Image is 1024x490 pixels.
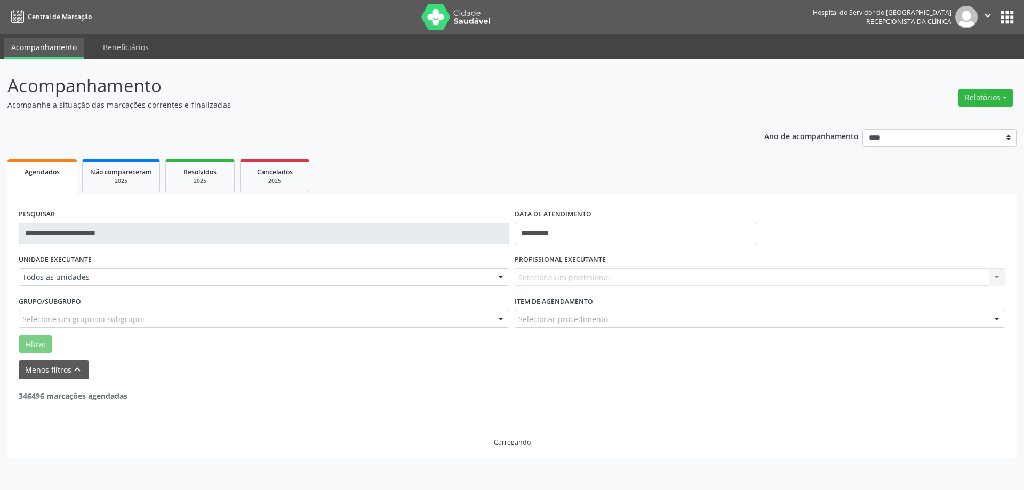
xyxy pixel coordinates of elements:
span: Todos as unidades [22,272,487,283]
div: Carregando [494,438,531,447]
span: Resolvidos [183,167,217,176]
p: Ano de acompanhamento [764,129,859,142]
label: UNIDADE EXECUTANTE [19,252,92,268]
span: Central de Marcação [28,12,92,21]
button: Menos filtroskeyboard_arrow_up [19,360,89,379]
button: Relatórios [958,89,1013,107]
a: Acompanhamento [4,38,84,59]
span: Recepcionista da clínica [866,17,951,26]
label: Grupo/Subgrupo [19,293,81,310]
img: img [955,6,978,28]
div: 2025 [90,177,152,185]
label: DATA DE ATENDIMENTO [515,206,591,223]
strong: 346496 marcações agendadas [19,391,127,401]
div: 2025 [173,177,227,185]
button: apps [998,8,1017,27]
span: Selecionar procedimento [518,314,608,325]
span: Cancelados [257,167,293,176]
a: Beneficiários [95,38,156,57]
span: Selecione um grupo ou subgrupo [22,314,142,325]
p: Acompanhe a situação das marcações correntes e finalizadas [7,99,714,110]
button:  [978,6,998,28]
span: Agendados [25,167,60,176]
div: 2025 [248,177,301,185]
label: PESQUISAR [19,206,55,223]
a: Central de Marcação [7,8,92,26]
i:  [982,10,994,21]
p: Acompanhamento [7,73,714,99]
i: keyboard_arrow_up [71,364,83,375]
button: Filtrar [19,335,52,354]
label: Item de agendamento [515,293,593,310]
div: Hospital do Servidor do [GEOGRAPHIC_DATA] [813,8,951,17]
label: PROFISSIONAL EXECUTANTE [515,252,606,268]
span: Não compareceram [90,167,152,176]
